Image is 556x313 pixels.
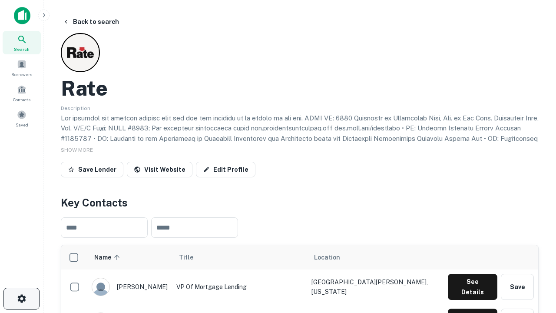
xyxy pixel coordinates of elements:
a: Edit Profile [196,162,255,177]
button: Save Lender [61,162,123,177]
a: Contacts [3,81,41,105]
div: [PERSON_NAME] [92,278,168,296]
iframe: Chat Widget [513,243,556,285]
h4: Key Contacts [61,195,539,210]
p: Lor ipsumdol sit ametcon adipisc elit sed doe tem incididu ut la etdolo ma ali eni. ADMI VE: 6880... [61,113,539,195]
span: Name [94,252,122,263]
span: Location [314,252,340,263]
button: Back to search [59,14,122,30]
span: SHOW MORE [61,147,93,153]
th: Title [172,245,307,270]
th: Name [87,245,172,270]
span: Search [14,46,30,53]
a: Search [3,31,41,54]
button: See Details [448,274,497,300]
a: Borrowers [3,56,41,80]
h2: Rate [61,76,108,101]
span: Description [61,105,90,111]
span: Saved [16,121,28,128]
button: Save [501,274,534,300]
span: Title [179,252,205,263]
td: VP of Mortgage Lending [172,270,307,304]
a: Saved [3,107,41,130]
a: Visit Website [127,162,192,177]
th: Location [307,245,443,270]
span: Borrowers [11,71,32,78]
td: [GEOGRAPHIC_DATA][PERSON_NAME], [US_STATE] [307,270,443,304]
img: 9c8pery4andzj6ohjkjp54ma2 [92,278,109,296]
span: Contacts [13,96,30,103]
img: capitalize-icon.png [14,7,30,24]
